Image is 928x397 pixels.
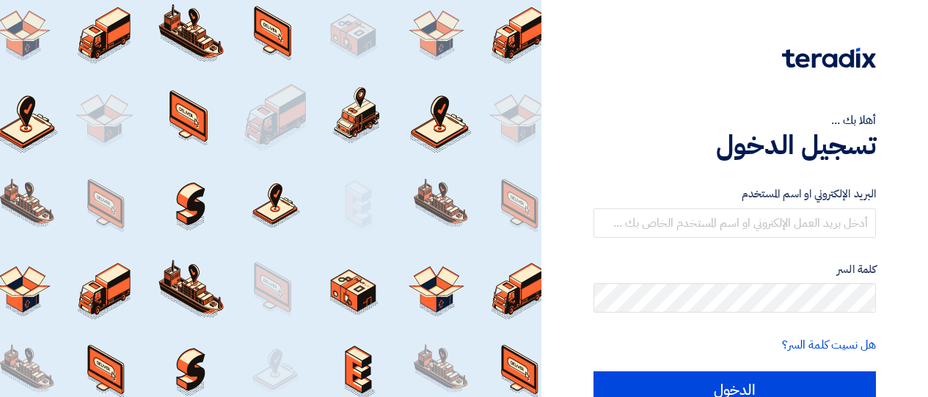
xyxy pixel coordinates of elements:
img: Teradix logo [782,48,876,68]
h1: تسجيل الدخول [593,129,876,161]
input: أدخل بريد العمل الإلكتروني او اسم المستخدم الخاص بك ... [593,208,876,238]
a: هل نسيت كلمة السر؟ [782,336,876,354]
label: كلمة السر [593,261,876,278]
div: أهلا بك ... [593,112,876,129]
label: البريد الإلكتروني او اسم المستخدم [593,186,876,203]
